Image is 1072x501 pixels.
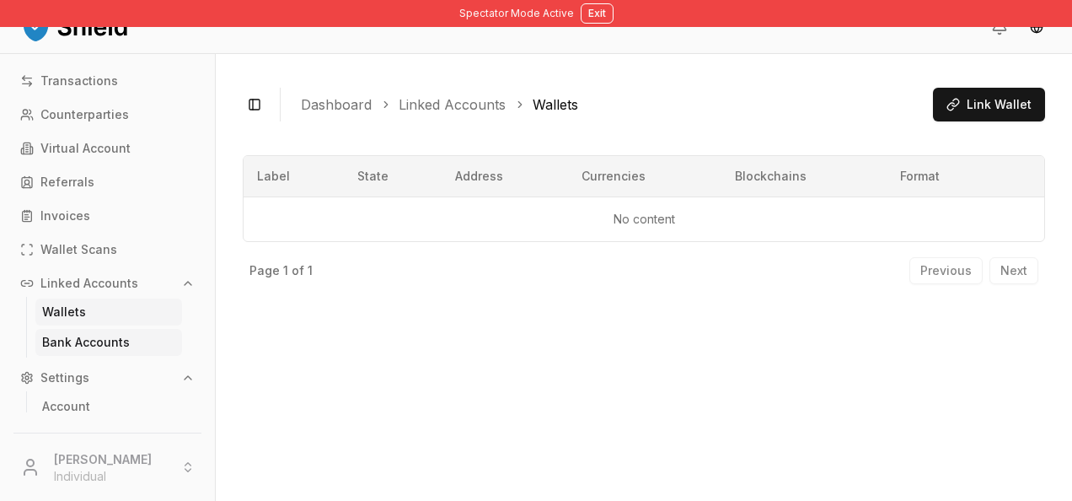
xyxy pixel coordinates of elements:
p: Page [249,265,280,277]
a: Referrals [13,169,201,196]
button: Settings [13,364,201,391]
a: Virtual Account [13,135,201,162]
p: 1 [308,265,313,277]
p: Linked Accounts [40,277,138,289]
p: Referrals [40,176,94,188]
p: Invoices [40,210,90,222]
span: Link Wallet [967,96,1032,113]
button: Exit [581,3,614,24]
th: Address [442,156,568,197]
a: Transactions [13,67,201,94]
a: Dashboard [301,94,372,115]
p: Counterparties [40,109,129,121]
a: Wallet Scans [13,236,201,263]
th: State [344,156,442,197]
p: Wallet Scans [40,244,117,256]
p: Wallets [42,306,86,318]
p: Bank Accounts [42,337,130,348]
a: Account [35,393,182,420]
p: 1 [283,265,288,277]
th: Label [244,156,344,197]
p: Virtual Account [40,143,131,154]
th: Blockchains [721,156,887,197]
th: Currencies [568,156,721,197]
p: No content [257,211,1031,228]
p: Transactions [40,75,118,87]
nav: breadcrumb [301,94,919,115]
a: Wallets [533,94,578,115]
button: Linked Accounts [13,270,201,297]
p: Account [42,401,90,412]
a: Invoices [13,202,201,229]
p: of [292,265,304,277]
span: Spectator Mode Active [459,7,574,20]
a: Bank Accounts [35,329,182,356]
a: Wallets [35,299,182,326]
button: Link Wallet [933,88,1045,121]
a: Linked Accounts [399,94,506,115]
a: Counterparties [13,101,201,128]
th: Format [887,156,999,197]
p: Settings [40,372,89,384]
